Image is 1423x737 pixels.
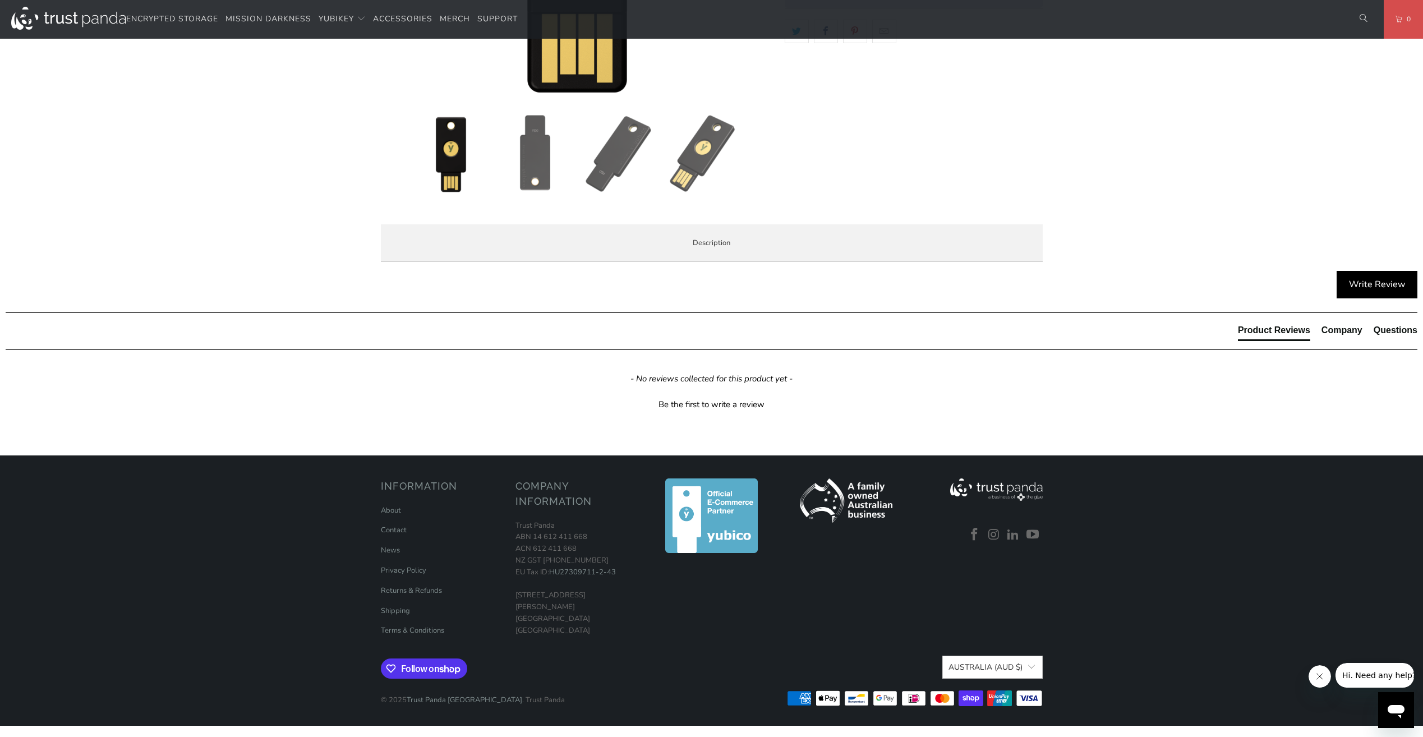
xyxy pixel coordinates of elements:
span: Merch [440,13,470,24]
img: Security Key (NFC) by Yubico - Trust Panda [580,114,658,193]
a: Terms & Conditions [381,625,444,635]
div: Company [1321,324,1362,337]
a: Mission Darkness [225,6,311,33]
iframe: Message from company [1335,663,1414,688]
iframe: Close message [1309,665,1331,688]
label: Description [381,224,1043,262]
iframe: Button to launch messaging window [1378,692,1414,728]
a: Accessories [373,6,432,33]
span: Mission Darkness [225,13,311,24]
span: 0 [1402,13,1411,25]
a: About [381,505,401,515]
div: Questions [1374,324,1417,337]
a: Shipping [381,606,410,616]
a: Support [477,6,518,33]
iframe: Reviews Widget [785,63,1043,100]
a: Trust Panda Australia on LinkedIn [1005,528,1022,542]
span: Hi. Need any help? [7,8,81,17]
img: Security Key (NFC) by Yubico - Trust Panda [496,114,574,193]
div: Write Review [1337,271,1417,299]
a: Encrypted Storage [126,6,218,33]
a: Contact [381,525,407,535]
nav: Translation missing: en.navigation.header.main_nav [126,6,518,33]
a: Privacy Policy [381,565,426,575]
a: Trust Panda Australia on Instagram [985,528,1002,542]
a: HU27309711-2-43 [549,567,616,577]
summary: YubiKey [319,6,366,33]
img: Trust Panda Australia [11,7,126,30]
a: Trust Panda [GEOGRAPHIC_DATA] [407,695,522,705]
span: YubiKey [319,13,354,24]
a: Returns & Refunds [381,586,442,596]
button: Australia (AUD $) [942,656,1042,679]
img: Security Key (NFC) by Yubico - Trust Panda [664,114,743,193]
a: Trust Panda Australia on Facebook [966,528,983,542]
a: Trust Panda Australia on YouTube [1025,528,1042,542]
p: Trust Panda ABN 14 612 411 668 ACN 612 411 668 NZ GST [PHONE_NUMBER] EU Tax ID: [STREET_ADDRESS][... [515,520,639,637]
p: © 2025 . Trust Panda [381,683,565,706]
span: Support [477,13,518,24]
em: - No reviews collected for this product yet - [630,373,793,385]
div: Be the first to write a review [658,399,765,411]
div: Product Reviews [1238,324,1310,337]
a: News [381,545,400,555]
span: Encrypted Storage [126,13,218,24]
img: Security Key (NFC) by Yubico - Trust Panda [412,114,490,193]
span: Accessories [373,13,432,24]
div: Reviews Tabs [1238,324,1417,347]
a: Merch [440,6,470,33]
div: Be the first to write a review [6,396,1417,411]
